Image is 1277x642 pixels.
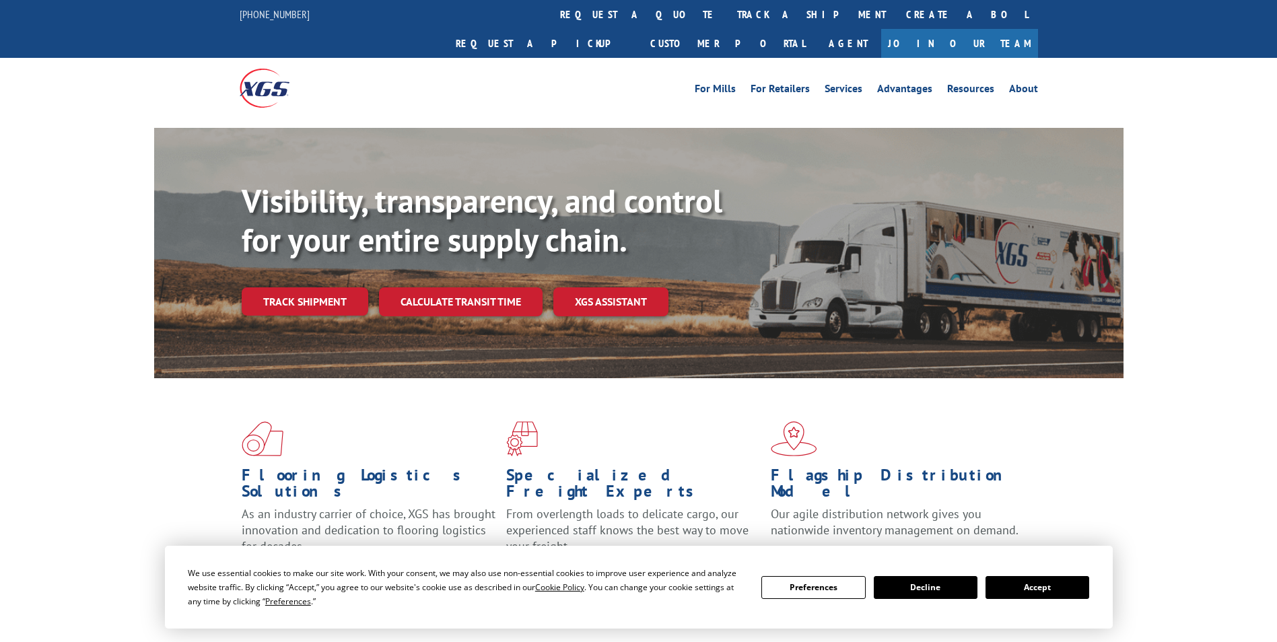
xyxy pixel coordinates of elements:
button: Accept [986,576,1089,599]
a: Advantages [877,83,932,98]
a: Resources [947,83,994,98]
a: Agent [815,29,881,58]
div: Cookie Consent Prompt [165,546,1113,629]
a: Join Our Team [881,29,1038,58]
a: About [1009,83,1038,98]
a: [PHONE_NUMBER] [240,7,310,21]
a: XGS ASSISTANT [553,287,668,316]
b: Visibility, transparency, and control for your entire supply chain. [242,180,722,260]
div: We use essential cookies to make our site work. With your consent, we may also use non-essential ... [188,566,745,608]
span: As an industry carrier of choice, XGS has brought innovation and dedication to flooring logistics... [242,506,495,554]
a: For Retailers [751,83,810,98]
button: Decline [874,576,977,599]
a: Calculate transit time [379,287,543,316]
a: For Mills [695,83,736,98]
img: xgs-icon-flagship-distribution-model-red [771,421,817,456]
p: From overlength loads to delicate cargo, our experienced staff knows the best way to move your fr... [506,506,761,566]
h1: Specialized Freight Experts [506,467,761,506]
span: Preferences [265,596,311,607]
button: Preferences [761,576,865,599]
span: Cookie Policy [535,581,584,593]
span: Our agile distribution network gives you nationwide inventory management on demand. [771,506,1019,538]
a: Customer Portal [640,29,815,58]
h1: Flagship Distribution Model [771,467,1025,506]
a: Request a pickup [446,29,640,58]
a: Track shipment [242,287,368,316]
img: xgs-icon-focused-on-flooring-red [506,421,538,456]
img: xgs-icon-total-supply-chain-intelligence-red [242,421,283,456]
a: Services [825,83,862,98]
h1: Flooring Logistics Solutions [242,467,496,506]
